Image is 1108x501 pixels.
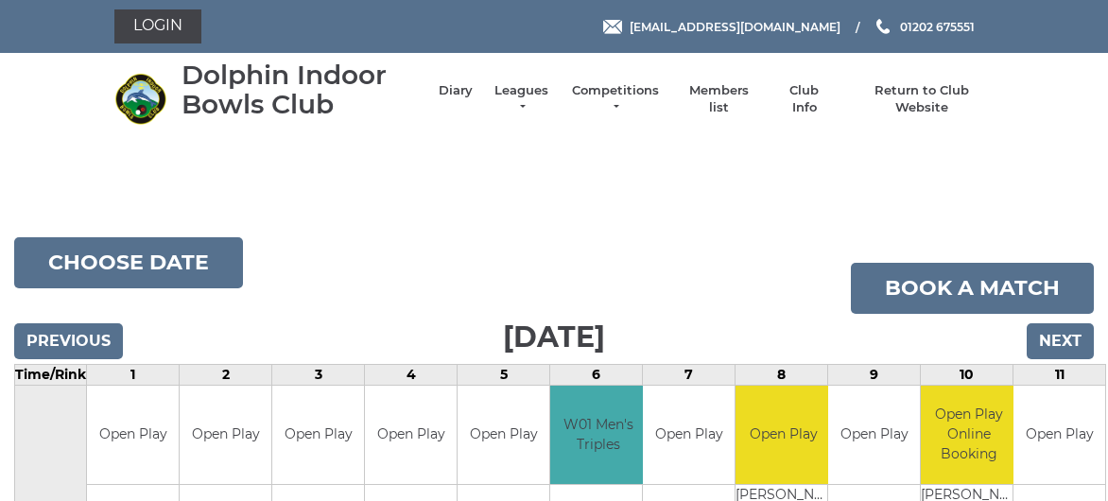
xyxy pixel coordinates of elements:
[272,386,364,485] td: Open Play
[87,386,179,485] td: Open Play
[736,386,831,485] td: Open Play
[921,386,1016,485] td: Open Play Online Booking
[828,364,921,385] td: 9
[114,9,201,43] a: Login
[114,73,166,125] img: Dolphin Indoor Bowls Club
[603,18,840,36] a: Email [EMAIL_ADDRESS][DOMAIN_NAME]
[603,20,622,34] img: Email
[736,364,828,385] td: 8
[365,364,458,385] td: 4
[630,19,840,33] span: [EMAIL_ADDRESS][DOMAIN_NAME]
[900,19,975,33] span: 01202 675551
[272,364,365,385] td: 3
[550,386,646,485] td: W01 Men's Triples
[492,82,551,116] a: Leagues
[14,323,123,359] input: Previous
[1027,323,1094,359] input: Next
[1013,386,1105,485] td: Open Play
[365,386,457,485] td: Open Play
[14,237,243,288] button: Choose date
[570,82,661,116] a: Competitions
[439,82,473,99] a: Diary
[679,82,757,116] a: Members list
[643,364,736,385] td: 7
[828,386,920,485] td: Open Play
[180,386,271,485] td: Open Play
[643,386,735,485] td: Open Play
[550,364,643,385] td: 6
[1013,364,1106,385] td: 11
[851,263,1094,314] a: Book a match
[777,82,832,116] a: Club Info
[458,364,550,385] td: 5
[851,82,994,116] a: Return to Club Website
[15,364,87,385] td: Time/Rink
[921,364,1013,385] td: 10
[458,386,549,485] td: Open Play
[876,19,890,34] img: Phone us
[87,364,180,385] td: 1
[874,18,975,36] a: Phone us 01202 675551
[180,364,272,385] td: 2
[182,60,420,119] div: Dolphin Indoor Bowls Club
